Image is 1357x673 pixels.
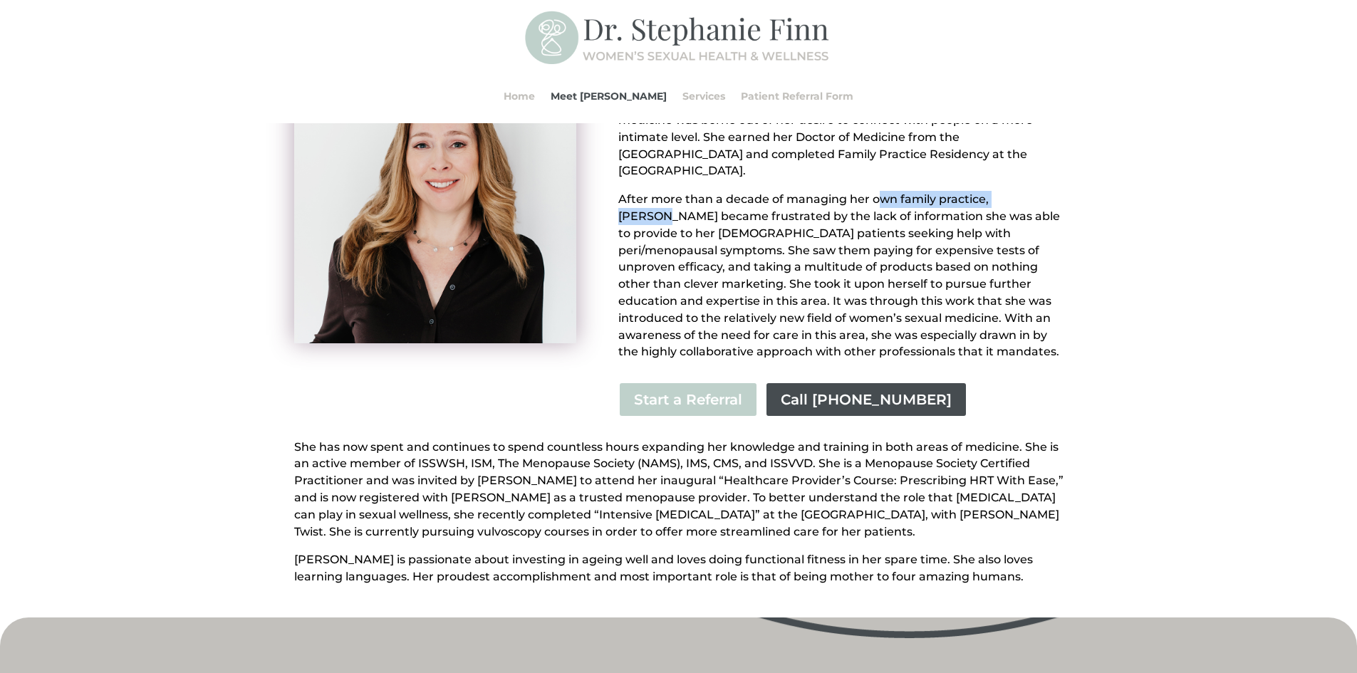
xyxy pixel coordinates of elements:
p: [PERSON_NAME] began her career as a professional cellist. Studying with some of the greatest peda... [618,61,1063,192]
p: After more than a decade of managing her own family practice, [PERSON_NAME] became frustrated by ... [618,191,1063,360]
a: Home [504,69,535,123]
a: Patient Referral Form [741,69,853,123]
p: [PERSON_NAME] is passionate about investing in ageing well and loves doing functional fitness in ... [294,551,1064,585]
a: Start a Referral [618,382,758,417]
a: Services [682,69,725,123]
p: She has now spent and continues to spend countless hours expanding her knowledge and training in ... [294,439,1064,552]
img: Stephanie Finn Headshot 02 [294,61,576,343]
a: Meet [PERSON_NAME] [551,69,667,123]
a: Call [PHONE_NUMBER] [765,382,967,417]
